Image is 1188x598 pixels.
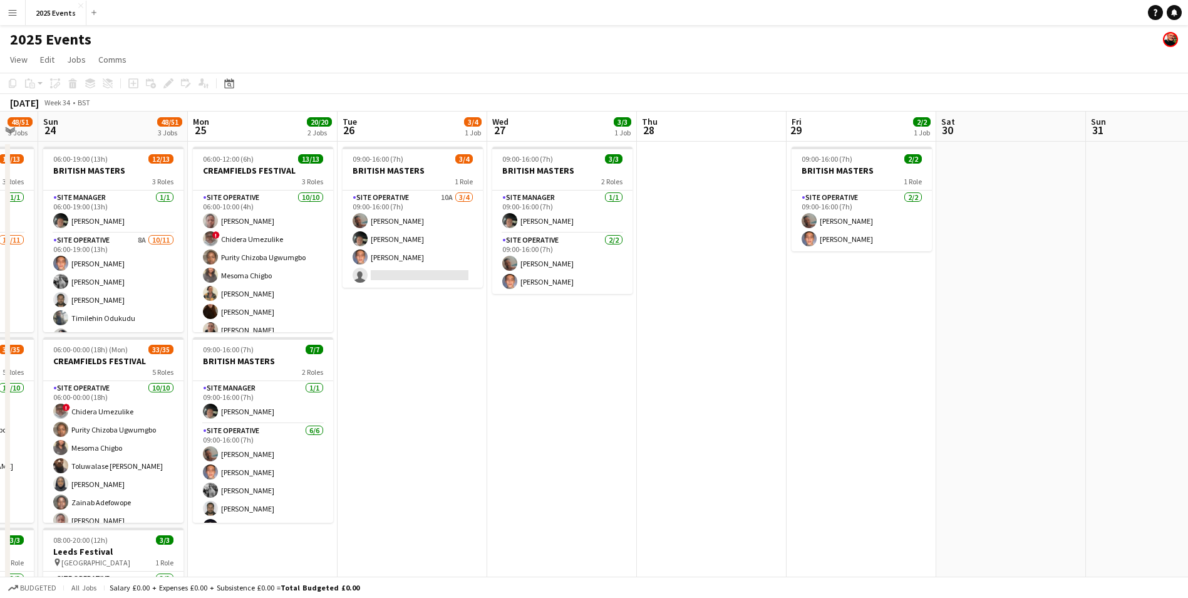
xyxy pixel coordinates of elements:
span: 09:00-16:00 (7h) [802,154,852,164]
h3: Leeds Festival [43,546,183,557]
span: ! [212,231,220,239]
span: 24 [41,123,58,137]
span: 2/2 [913,117,931,127]
span: 33/35 [148,345,173,354]
button: 2025 Events [26,1,86,25]
app-card-role: Site Operative2/209:00-16:00 (7h)[PERSON_NAME][PERSON_NAME] [792,191,932,251]
span: 48/51 [157,117,182,127]
h3: BRITISH MASTERS [343,165,483,176]
button: Budgeted [6,581,58,595]
app-card-role: Site Operative10A3/409:00-16:00 (7h)[PERSON_NAME][PERSON_NAME][PERSON_NAME] [343,191,483,288]
span: 5 Roles [3,367,24,377]
h3: CREAMFIELDS FESTIVAL [193,165,333,176]
app-card-role: Site Operative2/209:00-16:00 (7h)[PERSON_NAME][PERSON_NAME] [492,233,633,294]
span: 3/3 [156,535,173,545]
span: 3 Roles [302,177,323,186]
span: 06:00-12:00 (6h) [203,154,254,164]
span: 3/3 [605,154,622,164]
app-job-card: 06:00-12:00 (6h)13/13CREAMFIELDS FESTIVAL3 RolesSite Operative10/1006:00-10:00 (4h)[PERSON_NAME]!... [193,147,333,332]
span: 5 Roles [152,367,173,377]
app-card-role: Site Operative10/1006:00-10:00 (4h)[PERSON_NAME]!Chidera UmezulikePurity Chizoba UgwumgboMesoma C... [193,191,333,397]
span: 27 [490,123,509,137]
span: Wed [492,116,509,127]
span: 26 [341,123,357,137]
span: View [10,54,28,65]
span: 28 [640,123,658,137]
span: Mon [193,116,209,127]
span: 3/3 [6,535,24,545]
span: ! [63,404,70,411]
app-user-avatar: Josh Tutty [1163,32,1178,47]
div: 3 Jobs [8,128,32,137]
a: Comms [93,51,132,68]
span: Week 34 [41,98,73,107]
span: 1 Role [455,177,473,186]
h3: BRITISH MASTERS [792,165,932,176]
app-job-card: 09:00-16:00 (7h)3/3BRITISH MASTERS2 RolesSite Manager1/109:00-16:00 (7h)[PERSON_NAME]Site Operati... [492,147,633,294]
app-card-role: Site Manager1/106:00-19:00 (13h)[PERSON_NAME] [43,191,183,233]
span: 7/7 [306,345,323,354]
span: 2 Roles [601,177,622,186]
div: [DATE] [10,97,39,109]
div: Salary £0.00 + Expenses £0.00 + Subsistence £0.00 = [110,583,359,592]
span: Tue [343,116,357,127]
span: Thu [642,116,658,127]
span: 29 [790,123,802,137]
app-card-role: Site Manager1/109:00-16:00 (7h)[PERSON_NAME] [193,381,333,424]
span: 2/2 [904,154,922,164]
span: Total Budgeted £0.00 [281,583,359,592]
app-job-card: 09:00-16:00 (7h)7/7BRITISH MASTERS2 RolesSite Manager1/109:00-16:00 (7h)[PERSON_NAME]Site Operati... [193,337,333,523]
app-card-role: Site Operative8A10/1106:00-19:00 (13h)[PERSON_NAME][PERSON_NAME][PERSON_NAME]Timilehin Odukudu[PE... [43,233,183,461]
span: 06:00-00:00 (18h) (Mon) [53,345,128,354]
span: All jobs [69,583,99,592]
app-card-role: Site Operative10/1006:00-00:00 (18h)!Chidera UmezulikePurity Chizoba UgwumgboMesoma ChigboToluwal... [43,381,183,587]
a: Edit [35,51,59,68]
div: 3 Jobs [158,128,182,137]
div: 1 Job [914,128,930,137]
div: 2 Jobs [307,128,331,137]
div: BST [78,98,90,107]
h3: BRITISH MASTERS [193,355,333,367]
div: 09:00-16:00 (7h)2/2BRITISH MASTERS1 RoleSite Operative2/209:00-16:00 (7h)[PERSON_NAME][PERSON_NAME] [792,147,932,251]
span: 1 Role [155,558,173,567]
span: 08:00-20:00 (12h) [53,535,108,545]
span: 48/51 [8,117,33,127]
app-job-card: 06:00-19:00 (13h)12/13BRITISH MASTERS3 RolesSite Manager1/106:00-19:00 (13h)[PERSON_NAME]Site Ope... [43,147,183,332]
span: 1 Role [6,558,24,567]
span: Sun [43,116,58,127]
span: 09:00-16:00 (7h) [203,345,254,354]
span: 3 Roles [152,177,173,186]
span: Sat [941,116,955,127]
app-job-card: 06:00-00:00 (18h) (Mon)33/35CREAMFIELDS FESTIVAL5 RolesSite Operative10/1006:00-00:00 (18h)!Chide... [43,337,183,523]
span: 2 Roles [302,367,323,377]
h1: 2025 Events [10,30,91,49]
app-card-role: Site Operative6/609:00-16:00 (7h)[PERSON_NAME][PERSON_NAME][PERSON_NAME][PERSON_NAME][PERSON_NAME] [193,424,333,557]
div: 1 Job [465,128,481,137]
span: [GEOGRAPHIC_DATA] [61,558,130,567]
span: 3/4 [464,117,482,127]
span: Fri [792,116,802,127]
app-card-role: Site Manager1/109:00-16:00 (7h)[PERSON_NAME] [492,191,633,233]
span: Edit [40,54,54,65]
span: 3/3 [614,117,631,127]
span: 3 Roles [3,177,24,186]
span: Budgeted [20,584,56,592]
a: View [5,51,33,68]
span: 09:00-16:00 (7h) [502,154,553,164]
span: 1 Role [904,177,922,186]
app-job-card: 09:00-16:00 (7h)3/4BRITISH MASTERS1 RoleSite Operative10A3/409:00-16:00 (7h)[PERSON_NAME][PERSON_... [343,147,483,288]
h3: CREAMFIELDS FESTIVAL [43,355,183,367]
span: 3/4 [455,154,473,164]
span: 06:00-19:00 (13h) [53,154,108,164]
h3: BRITISH MASTERS [43,165,183,176]
span: 13/13 [298,154,323,164]
span: Jobs [67,54,86,65]
span: 30 [939,123,955,137]
a: Jobs [62,51,91,68]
